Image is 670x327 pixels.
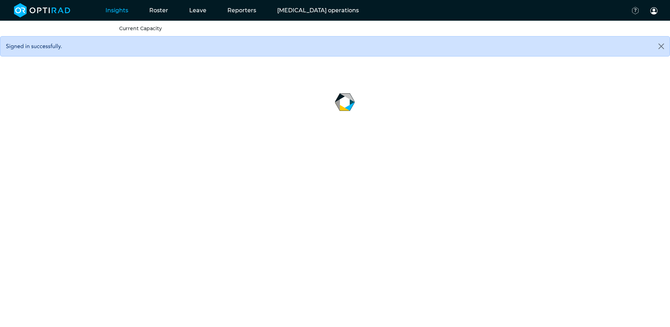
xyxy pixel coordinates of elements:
button: Close [653,36,670,56]
img: brand-opti-rad-logos-blue-and-white-d2f68631ba2948856bd03f2d395fb146ddc8fb01b4b6e9315ea85fa773367... [14,3,70,18]
a: Current Capacity [119,25,162,32]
